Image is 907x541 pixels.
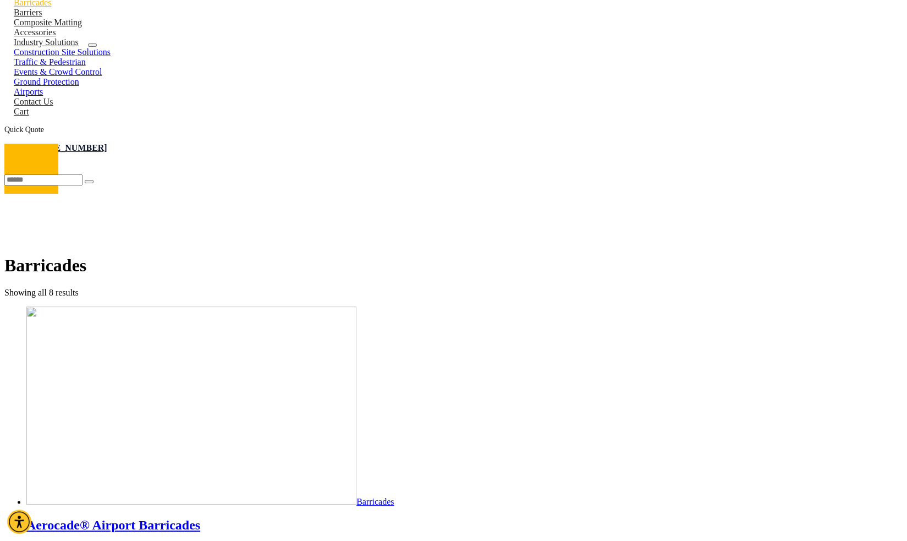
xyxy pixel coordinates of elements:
[4,77,89,86] a: Ground Protection
[7,510,31,534] div: Accessibility Menu
[4,18,91,27] a: Composite Matting
[4,47,120,57] a: Construction Site Solutions
[4,67,111,76] a: Events & Crowd Control
[26,497,903,533] a: BarricadesAerocade® Airport Barricades
[4,125,903,134] div: Quick Quote
[4,37,88,47] a: Industry Solutions
[4,97,63,106] a: Contact Us
[4,28,65,37] a: Accessories
[4,87,52,96] a: Airports
[26,143,107,152] a: [PHONE_NUMBER]
[4,255,903,276] h1: Barricades
[4,8,52,17] a: Barriers
[26,518,903,533] h2: Aerocade® Airport Barricades
[4,288,903,298] p: Showing all 8 results
[88,43,97,47] button: dropdown toggle
[4,57,95,67] a: Traffic & Pedestrian
[4,107,39,116] a: Cart
[356,497,394,506] span: Barricades
[85,180,94,183] button: Search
